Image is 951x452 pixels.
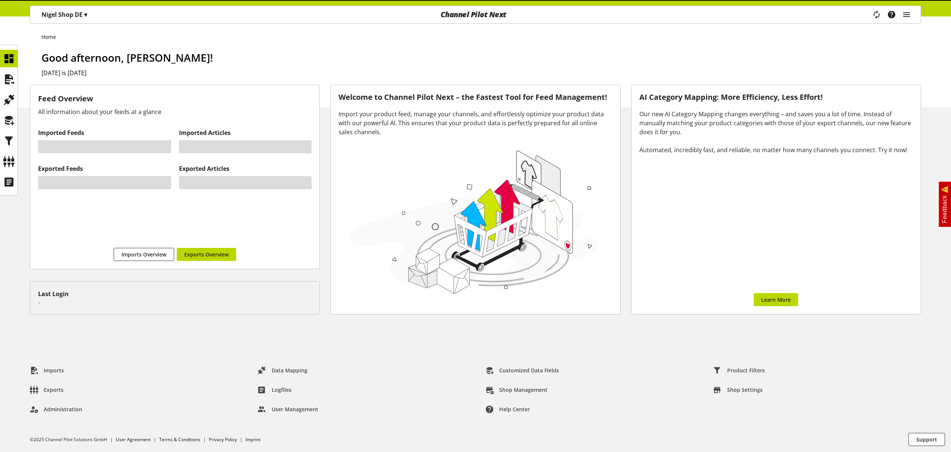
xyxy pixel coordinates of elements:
[38,107,312,116] div: All information about your feeds at a glance
[479,364,565,377] a: Customized Data Fields
[44,366,64,374] span: Imports
[24,403,88,416] a: Administration
[639,93,913,102] h3: AI Category Mapping: More Efficiency, Less Effort!
[177,248,236,261] a: Exports Overview
[272,405,318,413] span: User Management
[121,250,166,258] span: Imports Overview
[499,405,530,413] span: Help center
[84,10,87,19] span: ▾
[479,383,553,397] a: Shop Management
[727,366,765,374] span: Product Filters
[754,293,798,306] a: Learn More
[252,383,297,397] a: Logfiles
[38,93,312,104] h3: Feed Overview
[272,366,308,374] span: Data Mapping
[179,128,312,137] h2: Imported Articles
[761,296,791,304] span: Learn More
[24,383,70,397] a: Exports
[116,436,151,443] a: User Agreement
[707,364,771,377] a: Product Filters
[38,289,312,298] div: Last Login
[30,436,116,443] li: ©2025 Channel Pilot Solutions GmbH
[346,146,603,297] img: 78e1b9dcff1e8392d83655fcfc870417.svg
[938,181,951,228] a: Feedback ⚠️
[908,433,945,446] button: Support
[479,403,536,416] a: Help center
[44,405,82,413] span: Administration
[339,93,612,102] h3: Welcome to Channel Pilot Next – the Fastest Tool for Feed Management!
[339,110,612,136] div: Import your product feed, manage your channels, and effortlessly optimize your product data with ...
[916,436,937,443] span: Support
[38,164,171,173] h2: Exported Feeds
[499,366,559,374] span: Customized Data Fields
[41,10,87,19] p: Nigel Shop DE
[727,386,763,394] span: Shop Settings
[44,386,64,394] span: Exports
[38,298,312,306] p: -
[41,68,921,77] h2: [DATE] is [DATE]
[38,128,171,137] h2: Imported Feeds
[114,248,174,261] a: Imports Overview
[272,386,291,394] span: Logfiles
[252,403,324,416] a: User Management
[159,436,200,443] a: Terms & Conditions
[179,164,312,173] h2: Exported Articles
[707,383,769,397] a: Shop Settings
[246,436,260,443] a: Imprint
[639,110,913,154] div: Our new AI Category Mapping changes everything – and saves you a lot of time. Instead of manually...
[24,364,70,377] a: Imports
[30,6,921,24] nav: main navigation
[41,50,213,65] span: Good afternoon, [PERSON_NAME]!
[184,250,229,258] span: Exports Overview
[499,386,547,394] span: Shop Management
[252,364,314,377] a: Data Mapping
[209,436,237,443] a: Privacy Policy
